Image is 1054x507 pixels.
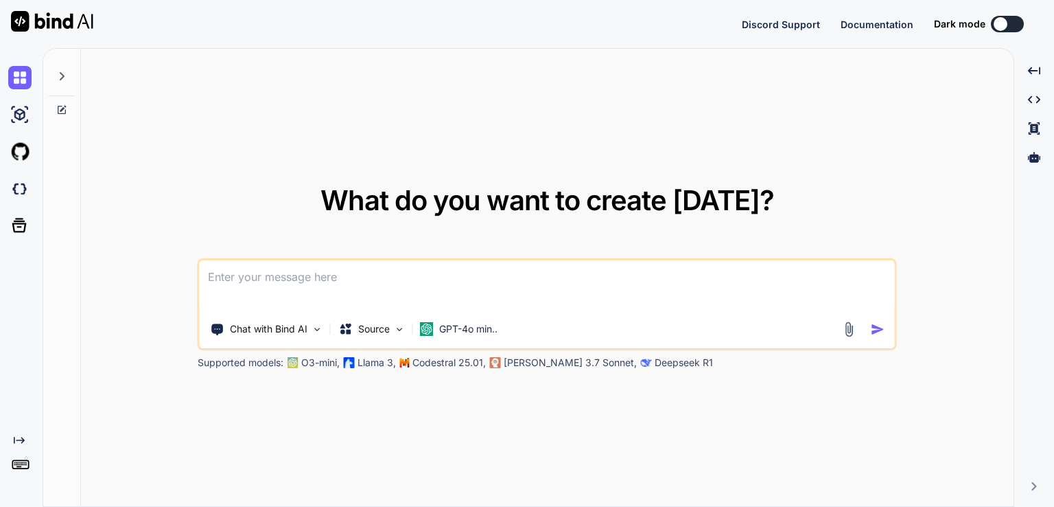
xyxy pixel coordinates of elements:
button: Documentation [841,17,913,32]
p: Supported models: [198,356,283,370]
img: Pick Models [394,324,406,335]
p: Chat with Bind AI [230,322,307,336]
p: Codestral 25.01, [412,356,486,370]
img: Pick Tools [312,324,323,335]
img: githubLight [8,140,32,164]
img: Mistral-AI [400,358,410,368]
span: Dark mode [934,17,985,31]
img: attachment [841,322,857,337]
img: claude [490,357,501,368]
p: Llama 3, [358,356,396,370]
img: Bind AI [11,11,93,32]
span: Discord Support [742,19,820,30]
img: GPT-4 [288,357,298,368]
p: Deepseek R1 [655,356,713,370]
img: ai-studio [8,103,32,126]
span: Documentation [841,19,913,30]
img: chat [8,66,32,89]
img: icon [871,322,885,337]
img: Llama2 [344,357,355,368]
img: claude [641,357,652,368]
img: GPT-4o mini [420,322,434,336]
span: What do you want to create [DATE]? [320,183,774,217]
button: Discord Support [742,17,820,32]
p: O3-mini, [301,356,340,370]
img: darkCloudIdeIcon [8,177,32,201]
p: GPT-4o min.. [439,322,497,336]
p: [PERSON_NAME] 3.7 Sonnet, [504,356,637,370]
p: Source [358,322,390,336]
